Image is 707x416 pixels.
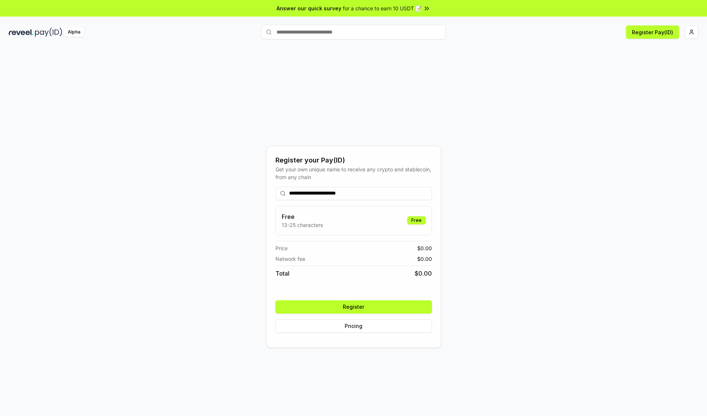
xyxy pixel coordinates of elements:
[626,25,679,39] button: Register Pay(ID)
[277,4,341,12] span: Answer our quick survey
[64,28,84,37] div: Alpha
[275,155,432,165] div: Register your Pay(ID)
[417,255,432,263] span: $ 0.00
[417,244,432,252] span: $ 0.00
[275,319,432,333] button: Pricing
[275,300,432,314] button: Register
[407,216,426,224] div: Free
[35,28,62,37] img: pay_id
[275,165,432,181] div: Get your own unique name to receive any crypto and stablecoin, from any chain
[282,212,323,221] h3: Free
[9,28,34,37] img: reveel_dark
[282,221,323,229] p: 13-25 characters
[275,244,288,252] span: Price
[343,4,422,12] span: for a chance to earn 10 USDT 📝
[415,269,432,278] span: $ 0.00
[275,269,289,278] span: Total
[275,255,305,263] span: Network fee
